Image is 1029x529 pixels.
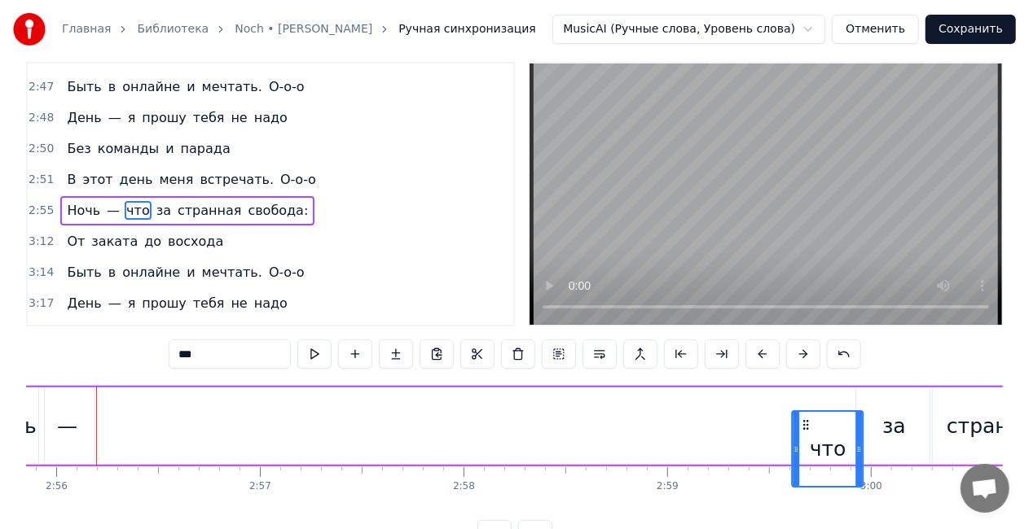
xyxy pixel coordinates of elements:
[185,77,196,96] span: и
[105,201,121,220] span: —
[81,170,114,189] span: этот
[107,263,117,282] span: в
[65,139,92,158] span: Без
[229,294,248,313] span: не
[140,108,188,127] span: прошу
[191,294,226,313] span: тебя
[249,480,271,493] div: 2:57
[155,201,173,220] span: за
[832,15,919,44] button: Отменить
[191,108,226,127] span: тебя
[107,77,117,96] span: в
[62,21,536,37] nav: breadcrumb
[46,480,68,493] div: 2:56
[65,77,103,96] span: Быть
[96,139,161,158] span: команды
[657,480,679,493] div: 2:59
[267,77,306,96] span: О-о-о
[235,21,372,37] a: Noch • [PERSON_NAME]
[29,203,54,219] span: 2:55
[29,264,54,281] span: 3:14
[810,434,847,465] div: что
[961,464,1009,513] div: Открытый чат
[65,232,86,251] span: От
[65,108,103,127] span: День
[246,201,310,220] span: свобода:
[29,79,54,95] span: 2:47
[65,294,103,313] span: День
[65,170,77,189] span: В
[179,139,232,158] span: парада
[62,21,111,37] a: Главная
[121,263,182,282] span: онлайне
[176,201,243,220] span: странная
[185,263,196,282] span: и
[125,201,152,220] span: что
[253,108,289,127] span: надо
[164,139,175,158] span: и
[29,172,54,188] span: 2:51
[29,295,54,312] span: 3:17
[65,263,103,282] span: Быть
[198,170,275,189] span: встречать.
[107,108,123,127] span: —
[253,294,289,313] span: надо
[166,232,225,251] span: восхода
[398,21,536,37] span: Ручная синхронизация
[107,294,123,313] span: —
[29,234,54,250] span: 3:12
[860,480,882,493] div: 3:00
[140,294,188,313] span: прошу
[126,108,138,127] span: я
[229,108,248,127] span: не
[143,232,163,251] span: до
[121,77,182,96] span: онлайне
[453,480,475,493] div: 2:58
[882,411,906,442] div: за
[65,201,102,220] span: Ночь
[267,263,306,282] span: О-о-о
[126,294,138,313] span: я
[200,263,264,282] span: мечтать.
[157,170,195,189] span: меня
[926,15,1016,44] button: Сохранить
[137,21,209,37] a: Библиотека
[57,411,77,442] div: —
[13,13,46,46] img: youka
[29,141,54,157] span: 2:50
[200,77,264,96] span: мечтать.
[90,232,139,251] span: заката
[29,110,54,126] span: 2:48
[279,170,318,189] span: О-о-о
[118,170,155,189] span: день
